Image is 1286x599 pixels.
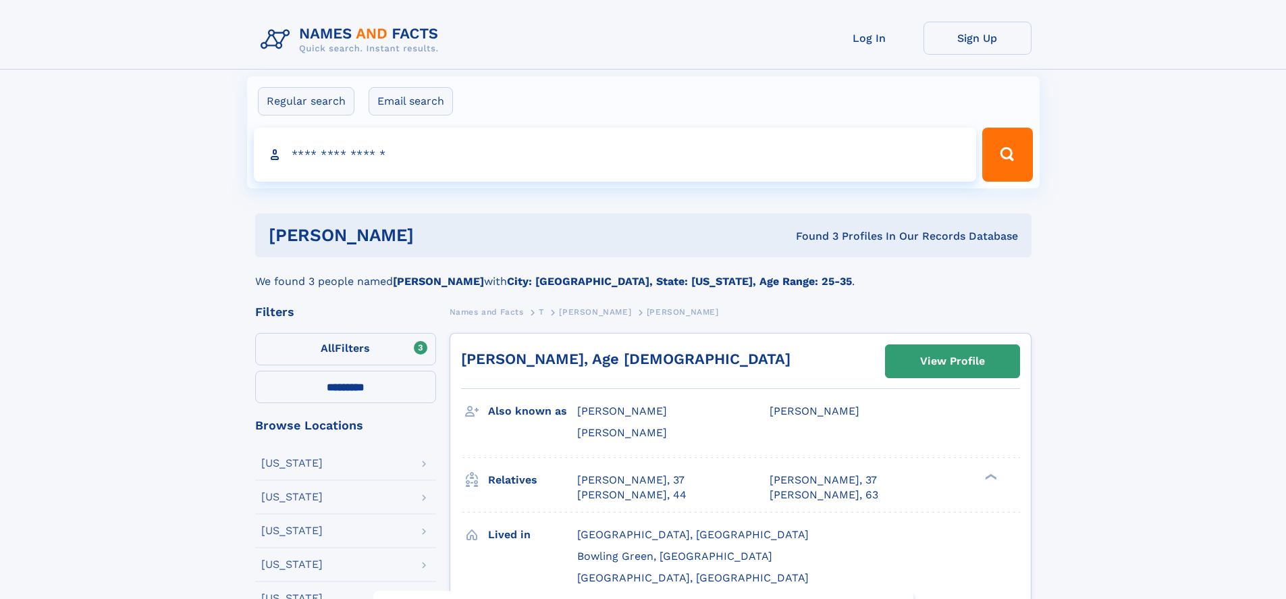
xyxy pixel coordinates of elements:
[450,303,524,320] a: Names and Facts
[488,469,577,492] h3: Relatives
[815,22,923,55] a: Log In
[577,488,687,502] a: [PERSON_NAME], 44
[488,523,577,546] h3: Lived in
[254,128,977,182] input: search input
[605,229,1018,244] div: Found 3 Profiles In Our Records Database
[393,275,484,288] b: [PERSON_NAME]
[261,525,323,536] div: [US_STATE]
[539,307,544,317] span: T
[507,275,852,288] b: City: [GEOGRAPHIC_DATA], State: [US_STATE], Age Range: 25-35
[261,458,323,469] div: [US_STATE]
[577,571,809,584] span: [GEOGRAPHIC_DATA], [GEOGRAPHIC_DATA]
[369,87,453,115] label: Email search
[577,528,809,541] span: [GEOGRAPHIC_DATA], [GEOGRAPHIC_DATA]
[258,87,354,115] label: Regular search
[255,257,1032,290] div: We found 3 people named with .
[923,22,1032,55] a: Sign Up
[577,550,772,563] span: Bowling Green, [GEOGRAPHIC_DATA]
[461,350,791,367] a: [PERSON_NAME], Age [DEMOGRAPHIC_DATA]
[886,345,1019,377] a: View Profile
[982,472,998,481] div: ❯
[577,426,667,439] span: [PERSON_NAME]
[577,473,685,488] a: [PERSON_NAME], 37
[770,405,859,417] span: [PERSON_NAME]
[559,307,631,317] span: [PERSON_NAME]
[488,400,577,423] h3: Also known as
[920,346,985,377] div: View Profile
[261,492,323,502] div: [US_STATE]
[647,307,719,317] span: [PERSON_NAME]
[269,227,605,244] h1: [PERSON_NAME]
[559,303,631,320] a: [PERSON_NAME]
[577,405,667,417] span: [PERSON_NAME]
[539,303,544,320] a: T
[255,419,436,432] div: Browse Locations
[261,559,323,570] div: [US_STATE]
[255,333,436,365] label: Filters
[255,306,436,318] div: Filters
[770,473,877,488] a: [PERSON_NAME], 37
[770,488,878,502] a: [PERSON_NAME], 63
[255,22,450,58] img: Logo Names and Facts
[982,128,1032,182] button: Search Button
[321,342,335,355] span: All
